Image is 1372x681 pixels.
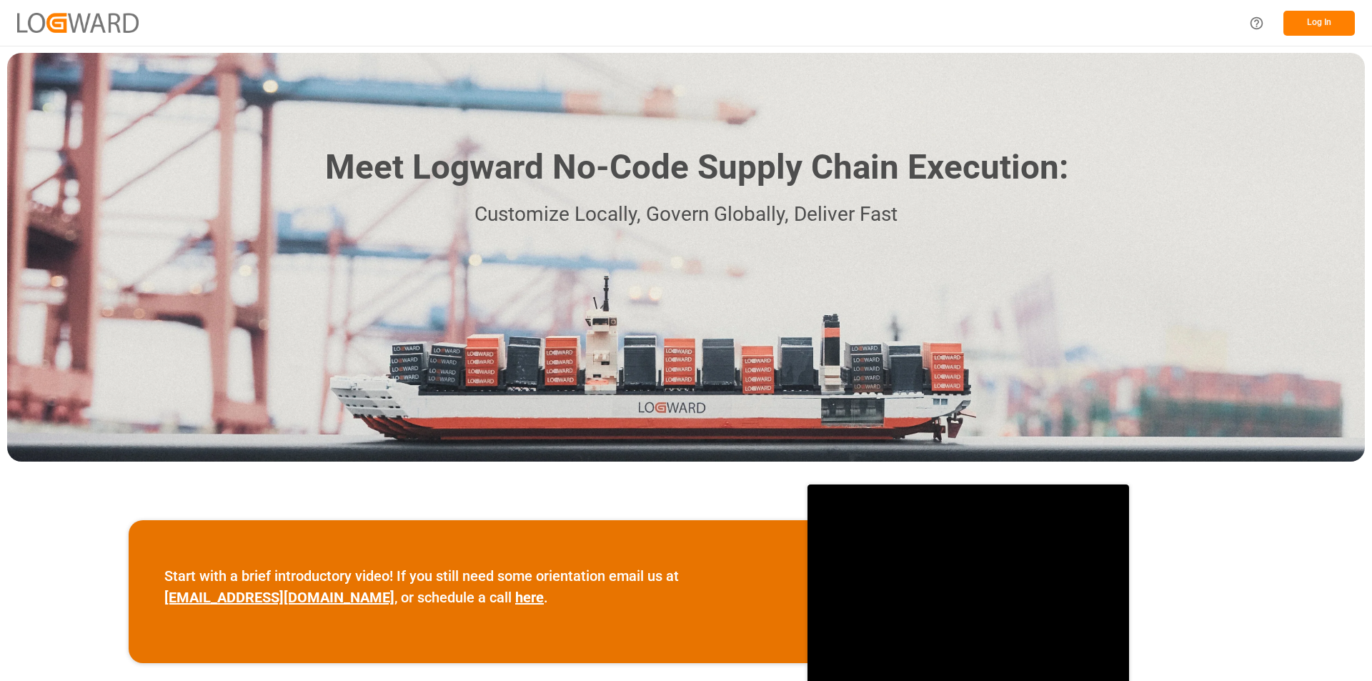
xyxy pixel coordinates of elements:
[515,589,544,606] a: here
[325,142,1068,193] h1: Meet Logward No-Code Supply Chain Execution:
[164,565,772,608] p: Start with a brief introductory video! If you still need some orientation email us at , or schedu...
[164,589,394,606] a: [EMAIL_ADDRESS][DOMAIN_NAME]
[1241,7,1273,39] button: Help Center
[1283,11,1355,36] button: Log In
[304,199,1068,231] p: Customize Locally, Govern Globally, Deliver Fast
[17,13,139,32] img: Logward_new_orange.png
